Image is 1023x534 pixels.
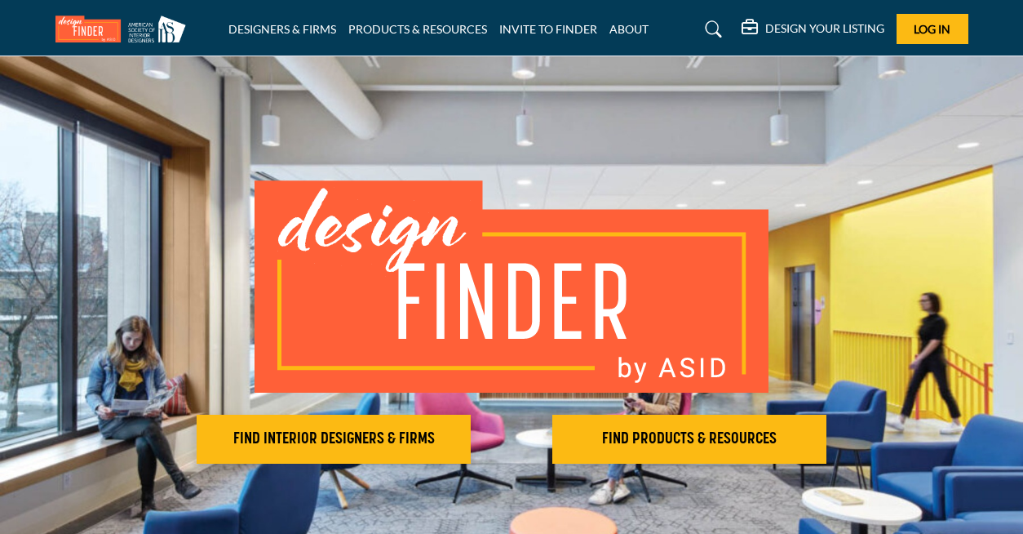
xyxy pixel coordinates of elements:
[557,429,821,449] h2: FIND PRODUCTS & RESOURCES
[201,429,466,449] h2: FIND INTERIOR DESIGNERS & FIRMS
[609,22,649,36] a: ABOUT
[255,180,768,393] img: image
[228,22,336,36] a: DESIGNERS & FIRMS
[552,415,826,464] button: FIND PRODUCTS & RESOURCES
[765,21,884,36] h5: DESIGN YOUR LISTING
[742,20,884,39] div: DESIGN YOUR LISTING
[914,22,950,36] span: Log In
[55,16,194,42] img: Site Logo
[689,16,733,42] a: Search
[348,22,487,36] a: PRODUCTS & RESOURCES
[499,22,597,36] a: INVITE TO FINDER
[197,415,471,464] button: FIND INTERIOR DESIGNERS & FIRMS
[897,14,968,44] button: Log In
